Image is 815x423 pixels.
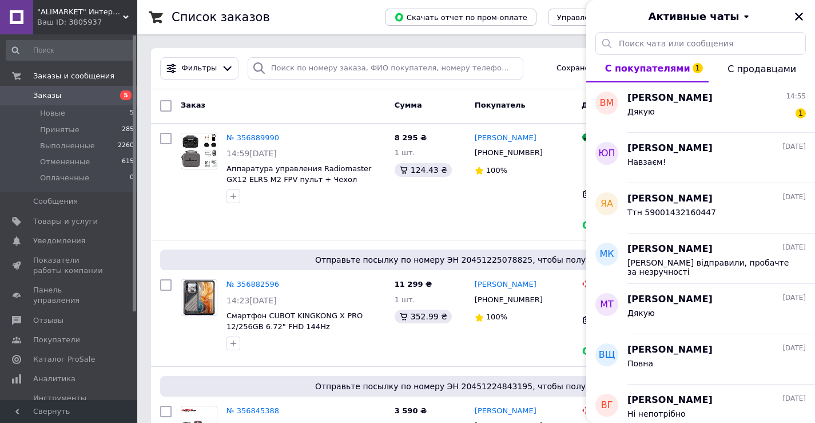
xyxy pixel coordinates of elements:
[165,254,788,266] span: Отправьте посылку по номеру ЭН 20451225078825, чтобы получить оплату
[183,280,214,315] img: Фото товару
[33,335,80,345] span: Покупатели
[40,108,65,118] span: Новые
[557,13,647,22] span: Управление статусами
[130,108,134,118] span: 5
[226,164,371,194] a: Аппаратура управления Radiomaster GX12 ELRS M2 FPV пульт + Чехол НОВИНКА 2025
[599,349,615,362] span: ВЩ
[582,101,662,109] span: Доставка и оплата
[618,9,783,24] button: Активные чаты
[226,280,279,288] a: № 356882596
[782,394,806,404] span: [DATE]
[33,354,95,365] span: Каталог ProSale
[627,142,713,155] span: [PERSON_NAME]
[586,284,815,334] button: МТ[PERSON_NAME][DATE]Дякую
[600,97,614,110] span: ВМ
[595,32,806,55] input: Поиск чата или сообщения
[586,133,815,183] button: ЮП[PERSON_NAME][DATE]Навзаєм!
[395,163,452,177] div: 124.43 ₴
[226,296,277,305] span: 14:23[DATE]
[475,406,536,417] a: [PERSON_NAME]
[130,173,134,183] span: 0
[605,63,690,74] span: С покупателями
[395,406,427,415] span: 3 590 ₴
[33,90,61,101] span: Заказы
[627,192,713,205] span: [PERSON_NAME]
[395,310,452,323] div: 352.99 ₴
[226,133,279,142] a: № 356889990
[37,7,123,17] span: "ALIMARKET" Интернет-магазин
[33,315,63,326] span: Отзывы
[118,141,134,151] span: 2260
[486,313,507,321] span: 100%
[40,141,95,151] span: Выполненные
[796,108,806,118] span: 1
[627,208,716,217] span: Ттн 59001432160447
[556,63,650,74] span: Сохраненные фильтры:
[548,9,656,26] button: Управление статусами
[709,55,815,82] button: С продавцами
[786,92,806,101] span: 14:55
[395,280,432,288] span: 11 299 ₴
[586,334,815,385] button: ВЩ[PERSON_NAME][DATE]Повна
[627,309,655,318] span: Дякую
[226,311,371,341] a: Смартфон CUBOT KINGKONG X PRO 12/256GB 6.72" FHD 144Hz 10200mAh Dimensity 8200 android 14
[181,133,217,169] a: Фото товару
[627,243,713,256] span: [PERSON_NAME]
[33,196,78,207] span: Сообщения
[394,12,527,22] span: Скачать отчет по пром-оплате
[486,166,507,175] span: 100%
[248,57,523,80] input: Поиск по номеру заказа, ФИО покупателя, номеру телефона, Email, номеру накладной
[182,63,217,74] span: Фильтры
[627,409,686,418] span: Ні непотрібно
[385,9,536,26] button: Скачать отчет по пром-оплате
[627,394,713,407] span: [PERSON_NAME]
[782,192,806,202] span: [DATE]
[395,295,415,304] span: 1 шт.
[226,149,277,158] span: 14:59[DATE]
[782,343,806,353] span: [DATE]
[601,399,613,412] span: вг
[165,381,788,392] span: Отправьте посылку по номеру ЭН 20451224843195, чтобы получить оплату
[727,64,796,74] span: С продавцами
[475,101,526,109] span: Покупатель
[600,298,614,311] span: МТ
[601,197,613,211] span: ЯА
[472,292,545,307] div: [PHONE_NUMBER]
[586,183,815,234] button: ЯА[PERSON_NAME][DATE]Ттн 59001432160447
[120,90,132,100] span: 5
[782,142,806,152] span: [DATE]
[627,293,713,306] span: [PERSON_NAME]
[586,82,815,133] button: ВМ[PERSON_NAME]14:55Дякую1
[395,133,427,142] span: 8 295 ₴
[181,279,217,316] a: Фото товару
[395,101,422,109] span: Сумма
[33,374,75,384] span: Аналитика
[627,107,655,116] span: Дякую
[33,393,106,414] span: Инструменты вебмастера и SEO
[6,40,135,61] input: Поиск
[181,101,205,109] span: Заказ
[226,406,279,415] a: № 356845388
[37,17,137,27] div: Ваш ID: 3805937
[33,236,85,246] span: Уведомления
[649,9,740,24] span: Активные чаты
[33,71,114,81] span: Заказы и сообщения
[627,359,653,368] span: Повна
[472,145,545,160] div: [PHONE_NUMBER]
[792,10,806,23] button: Закрыть
[782,243,806,252] span: [DATE]
[627,92,713,105] span: [PERSON_NAME]
[181,134,217,168] img: Фото товару
[475,133,536,144] a: [PERSON_NAME]
[693,63,703,73] span: 1
[782,293,806,303] span: [DATE]
[627,258,790,276] span: [PERSON_NAME] відправили, пробачте за незручності
[122,157,134,167] span: 615
[33,216,98,227] span: Товары и услуги
[599,248,614,261] span: МК
[395,148,415,157] span: 1 шт.
[122,125,134,135] span: 285
[586,55,709,82] button: С покупателями1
